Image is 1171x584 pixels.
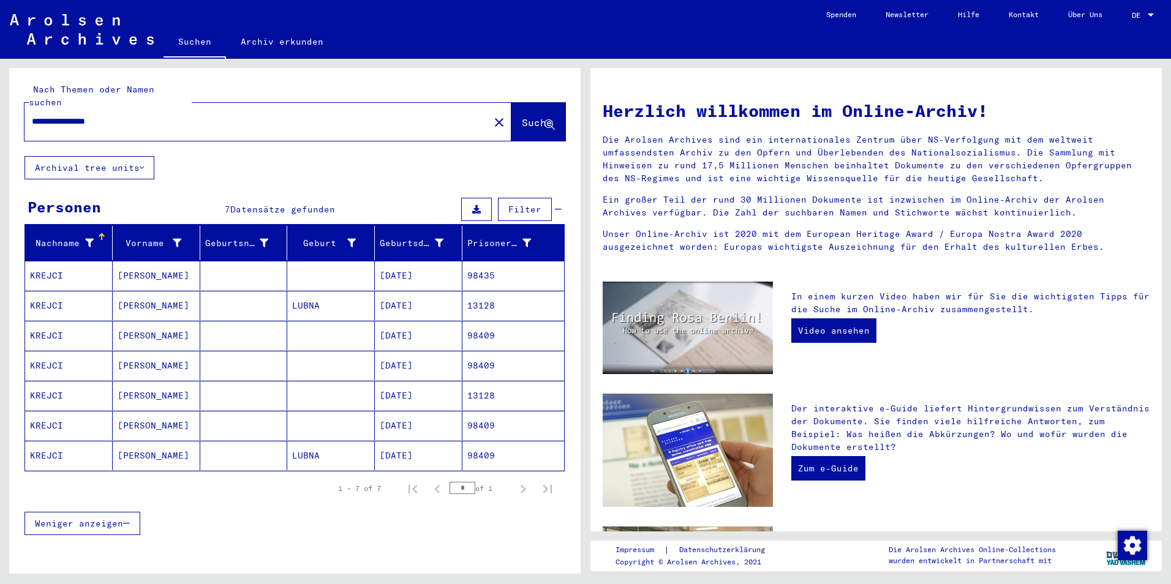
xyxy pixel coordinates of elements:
[450,482,511,494] div: of 1
[425,476,450,501] button: Previous page
[791,456,865,481] a: Zum e-Guide
[511,476,535,501] button: Next page
[287,226,375,260] mat-header-cell: Geburt‏
[1118,531,1147,560] img: Zustimmung ändern
[462,261,564,290] mat-cell: 98435
[10,14,154,45] img: Arolsen_neg.svg
[25,321,113,350] mat-cell: KREJCI
[338,483,381,494] div: 1 – 7 of 7
[1117,530,1147,560] div: Zustimmung ändern
[375,411,462,440] mat-cell: [DATE]
[603,282,773,374] img: video.jpg
[375,381,462,410] mat-cell: [DATE]
[113,291,200,320] mat-cell: [PERSON_NAME]
[889,555,1056,566] p: wurden entwickelt in Partnerschaft mit
[113,226,200,260] mat-header-cell: Vorname
[118,233,200,253] div: Vorname
[113,261,200,290] mat-cell: [PERSON_NAME]
[498,198,552,221] button: Filter
[380,233,462,253] div: Geburtsdatum
[889,544,1056,555] p: Die Arolsen Archives Online-Collections
[511,103,565,141] button: Suche
[25,351,113,380] mat-cell: KREJCI
[113,411,200,440] mat-cell: [PERSON_NAME]
[535,476,560,501] button: Last page
[225,204,230,215] span: 7
[292,233,374,253] div: Geburt‏
[25,441,113,470] mat-cell: KREJCI
[462,291,564,320] mat-cell: 13128
[669,544,780,556] a: Datenschutzerklärung
[487,110,511,134] button: Clear
[522,116,552,129] span: Suche
[791,318,876,343] a: Video ansehen
[113,351,200,380] mat-cell: [PERSON_NAME]
[25,381,113,410] mat-cell: KREJCI
[287,291,375,320] mat-cell: LUBNA
[24,512,140,535] button: Weniger anzeigen
[25,226,113,260] mat-header-cell: Nachname
[113,381,200,410] mat-cell: [PERSON_NAME]
[113,321,200,350] mat-cell: [PERSON_NAME]
[401,476,425,501] button: First page
[462,351,564,380] mat-cell: 98409
[287,441,375,470] mat-cell: LUBNA
[462,441,564,470] mat-cell: 98409
[25,411,113,440] mat-cell: KREJCI
[603,228,1150,253] p: Unser Online-Archiv ist 2020 mit dem European Heritage Award / Europa Nostra Award 2020 ausgezeic...
[375,351,462,380] mat-cell: [DATE]
[462,381,564,410] mat-cell: 13128
[30,237,94,250] div: Nachname
[35,518,123,529] span: Weniger anzeigen
[791,402,1150,454] p: Der interaktive e-Guide liefert Hintergrundwissen zum Verständnis der Dokumente. Sie finden viele...
[118,237,181,250] div: Vorname
[616,556,780,567] p: Copyright © Arolsen Archives, 2021
[380,237,443,250] div: Geburtsdatum
[462,321,564,350] mat-cell: 98409
[226,27,338,56] a: Archiv erkunden
[791,290,1150,316] p: In einem kurzen Video haben wir für Sie die wichtigsten Tipps für die Suche im Online-Archiv zusa...
[25,261,113,290] mat-cell: KREJCI
[603,133,1150,185] p: Die Arolsen Archives sind ein internationales Zentrum über NS-Verfolgung mit dem weltweit umfasse...
[603,98,1150,124] h1: Herzlich willkommen im Online-Archiv!
[375,441,462,470] mat-cell: [DATE]
[375,291,462,320] mat-cell: [DATE]
[30,233,112,253] div: Nachname
[603,394,773,507] img: eguide.jpg
[375,321,462,350] mat-cell: [DATE]
[164,27,226,59] a: Suchen
[616,544,780,556] div: |
[375,261,462,290] mat-cell: [DATE]
[28,196,101,218] div: Personen
[508,204,541,215] span: Filter
[205,233,287,253] div: Geburtsname
[1132,11,1145,20] span: DE
[25,291,113,320] mat-cell: KREJCI
[113,441,200,470] mat-cell: [PERSON_NAME]
[230,204,335,215] span: Datensätze gefunden
[616,544,664,556] a: Impressum
[375,226,462,260] mat-header-cell: Geburtsdatum
[467,233,549,253] div: Prisoner #
[292,237,356,250] div: Geburt‏
[1104,540,1150,571] img: yv_logo.png
[205,237,269,250] div: Geburtsname
[462,411,564,440] mat-cell: 98409
[24,156,154,179] button: Archival tree units
[492,115,506,130] mat-icon: close
[603,193,1150,219] p: Ein großer Teil der rund 30 Millionen Dokumente ist inzwischen im Online-Archiv der Arolsen Archi...
[200,226,288,260] mat-header-cell: Geburtsname
[467,237,531,250] div: Prisoner #
[29,84,154,108] mat-label: Nach Themen oder Namen suchen
[462,226,564,260] mat-header-cell: Prisoner #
